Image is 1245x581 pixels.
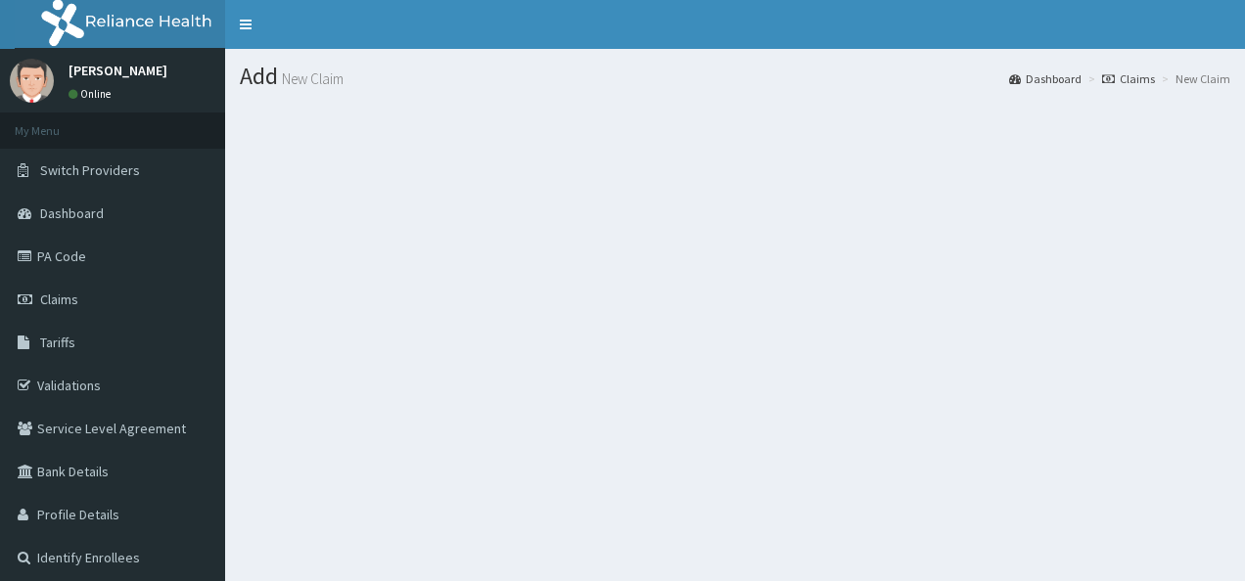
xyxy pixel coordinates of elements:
[69,64,167,77] p: [PERSON_NAME]
[1009,70,1082,87] a: Dashboard
[10,59,54,103] img: User Image
[278,71,344,86] small: New Claim
[240,64,1230,89] h1: Add
[1102,70,1155,87] a: Claims
[1157,70,1230,87] li: New Claim
[40,204,104,222] span: Dashboard
[40,161,140,179] span: Switch Providers
[69,87,115,101] a: Online
[40,290,78,308] span: Claims
[40,334,75,351] span: Tariffs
